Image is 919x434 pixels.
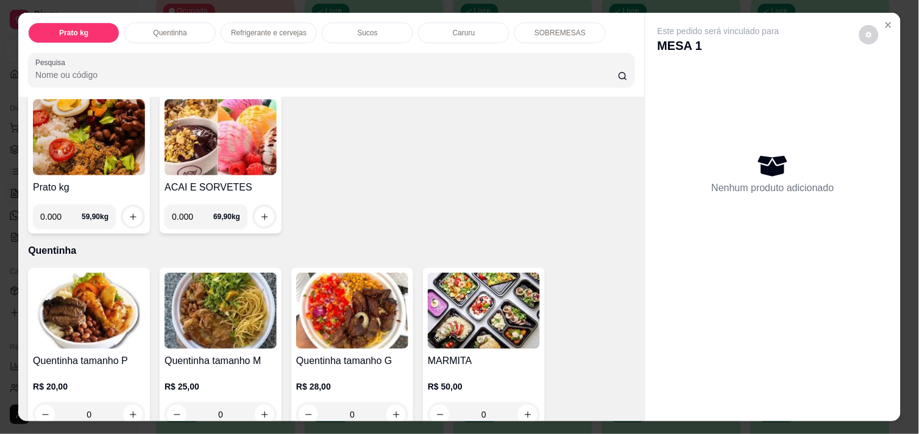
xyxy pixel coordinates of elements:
[165,273,277,349] img: product-image
[35,57,69,68] label: Pesquisa
[658,37,779,54] p: MESA 1
[296,380,408,393] p: R$ 28,00
[165,354,277,368] h4: Quentinha tamanho M
[165,99,277,175] img: product-image
[534,28,586,38] p: SOBREMESAS
[428,273,540,349] img: product-image
[33,354,145,368] h4: Quentinha tamanho P
[712,181,834,195] p: Nenhum produto adicionado
[518,405,538,424] button: increase-product-quantity
[165,380,277,393] p: R$ 25,00
[299,405,318,424] button: decrease-product-quantity
[358,28,378,38] p: Sucos
[28,243,635,258] p: Quentinha
[33,273,145,349] img: product-image
[40,205,82,229] input: 0.00
[35,69,618,81] input: Pesquisa
[879,15,898,35] button: Close
[35,405,55,424] button: decrease-product-quantity
[859,25,879,44] button: decrease-product-quantity
[255,207,274,226] button: increase-product-quantity
[33,180,145,195] h4: Prato kg
[231,28,307,38] p: Refrigerante e cervejas
[123,207,143,226] button: increase-product-quantity
[153,28,186,38] p: Quentinha
[123,405,143,424] button: increase-product-quantity
[430,405,450,424] button: decrease-product-quantity
[296,273,408,349] img: product-image
[428,354,540,368] h4: MARMITA
[255,405,274,424] button: increase-product-quantity
[165,180,277,195] h4: ACAI E SORVETES
[167,405,186,424] button: decrease-product-quantity
[172,205,213,229] input: 0.00
[658,25,779,37] p: Este pedido será vinculado para
[33,99,145,175] img: product-image
[386,405,406,424] button: increase-product-quantity
[59,28,88,38] p: Prato kg
[453,28,475,38] p: Caruru
[33,380,145,393] p: R$ 20,00
[428,380,540,393] p: R$ 50,00
[296,354,408,368] h4: Quentinha tamanho G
